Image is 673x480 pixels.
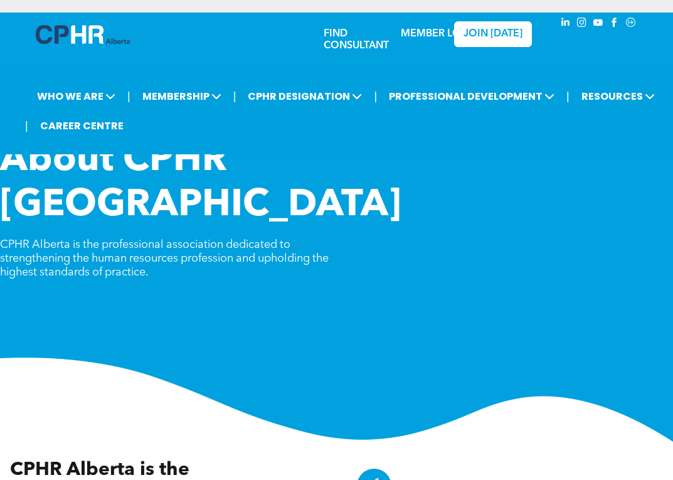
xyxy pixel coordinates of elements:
a: Social network [624,16,638,33]
a: FIND CONSULTANT [324,29,389,51]
a: instagram [575,16,589,33]
a: facebook [608,16,622,33]
a: youtube [591,16,605,33]
li: | [374,83,377,109]
span: RESOURCES [578,85,659,108]
span: CPHR DESIGNATION [244,85,366,108]
span: MEMBERSHIP [139,85,225,108]
li: | [127,83,130,109]
li: | [233,83,236,109]
span: WHO WE ARE [33,85,119,108]
li: | [566,83,570,109]
a: JOIN [DATE] [454,21,533,47]
a: CAREER CENTRE [36,114,127,137]
a: MEMBER LOGIN [401,29,479,39]
a: linkedin [559,16,573,33]
span: PROFESSIONAL DEVELOPMENT [385,85,558,108]
li: | [25,113,28,139]
img: A blue and white logo for cp alberta [36,25,130,44]
span: JOIN [DATE] [464,28,522,40]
